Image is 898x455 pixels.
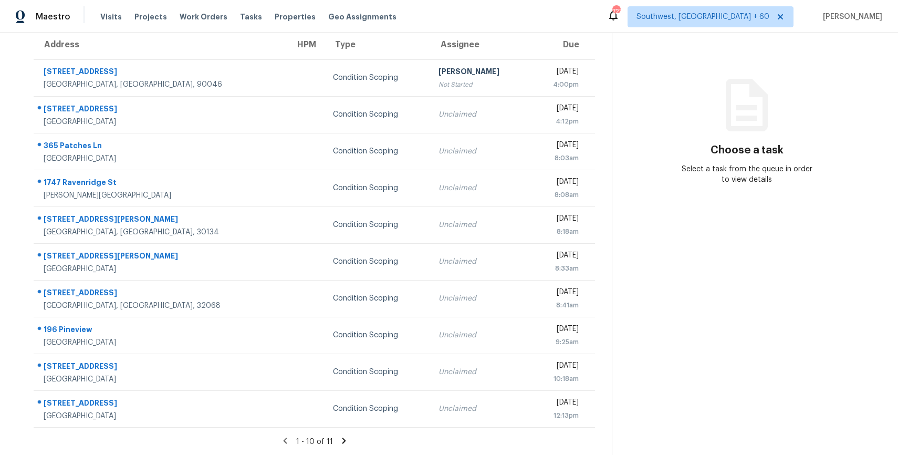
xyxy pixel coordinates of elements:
span: Visits [100,12,122,22]
th: Address [34,30,287,59]
div: [PERSON_NAME] [438,66,521,79]
div: Unclaimed [438,109,521,120]
div: Condition Scoping [333,109,422,120]
div: Condition Scoping [333,404,422,414]
div: Condition Scoping [333,256,422,267]
div: [DATE] [538,177,579,190]
div: [STREET_ADDRESS] [44,361,278,374]
div: [DATE] [538,250,579,263]
div: Condition Scoping [333,146,422,157]
div: 4:12pm [538,116,579,127]
div: 10:18am [538,374,579,384]
span: Geo Assignments [328,12,396,22]
div: 196 Pineview [44,324,278,337]
span: Work Orders [180,12,227,22]
div: 365 Patches Ln [44,140,278,153]
div: 9:25am [538,337,579,347]
div: [GEOGRAPHIC_DATA] [44,411,278,421]
span: Projects [134,12,167,22]
div: 8:33am [538,263,579,274]
div: [GEOGRAPHIC_DATA] [44,337,278,348]
div: [DATE] [538,213,579,226]
div: [STREET_ADDRESS] [44,104,278,117]
div: [PERSON_NAME][GEOGRAPHIC_DATA] [44,190,278,201]
div: Unclaimed [438,367,521,377]
span: Properties [275,12,316,22]
div: [DATE] [538,66,579,79]
div: [GEOGRAPHIC_DATA] [44,374,278,385]
div: 4:00pm [538,79,579,90]
div: [GEOGRAPHIC_DATA] [44,117,278,127]
div: [GEOGRAPHIC_DATA], [GEOGRAPHIC_DATA], 90046 [44,79,278,90]
div: Select a task from the queue in order to view details [680,164,814,185]
div: Condition Scoping [333,330,422,340]
div: [GEOGRAPHIC_DATA] [44,153,278,164]
div: [DATE] [538,324,579,337]
div: Condition Scoping [333,220,422,230]
div: [GEOGRAPHIC_DATA], [GEOGRAPHIC_DATA], 30134 [44,227,278,237]
div: 727 [612,6,620,17]
div: Unclaimed [438,183,521,193]
th: Due [530,30,595,59]
div: Condition Scoping [333,73,422,83]
div: Unclaimed [438,404,521,414]
div: Unclaimed [438,146,521,157]
span: Southwest, [GEOGRAPHIC_DATA] + 60 [636,12,769,22]
div: [DATE] [538,397,579,410]
span: Tasks [240,13,262,20]
div: [DATE] [538,103,579,116]
th: Type [325,30,430,59]
span: [PERSON_NAME] [819,12,882,22]
div: [DATE] [538,140,579,153]
div: 8:03am [538,153,579,163]
div: 12:13pm [538,410,579,421]
div: [STREET_ADDRESS][PERSON_NAME] [44,251,278,264]
div: [STREET_ADDRESS] [44,398,278,411]
div: [DATE] [538,287,579,300]
div: Not Started [438,79,521,90]
div: 1747 Ravenridge St [44,177,278,190]
th: HPM [287,30,325,59]
div: 8:18am [538,226,579,237]
span: 1 - 10 of 11 [296,438,333,446]
div: Unclaimed [438,330,521,340]
h3: Choose a task [711,145,784,156]
div: [GEOGRAPHIC_DATA], [GEOGRAPHIC_DATA], 32068 [44,301,278,311]
div: 8:08am [538,190,579,200]
div: [GEOGRAPHIC_DATA] [44,264,278,274]
div: [STREET_ADDRESS][PERSON_NAME] [44,214,278,227]
div: Unclaimed [438,293,521,304]
div: [STREET_ADDRESS] [44,287,278,301]
div: 8:41am [538,300,579,311]
th: Assignee [430,30,530,59]
div: Condition Scoping [333,293,422,304]
div: Unclaimed [438,220,521,230]
div: [STREET_ADDRESS] [44,66,278,79]
span: Maestro [36,12,70,22]
div: Condition Scoping [333,367,422,377]
div: [DATE] [538,360,579,374]
div: Unclaimed [438,256,521,267]
div: Condition Scoping [333,183,422,193]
